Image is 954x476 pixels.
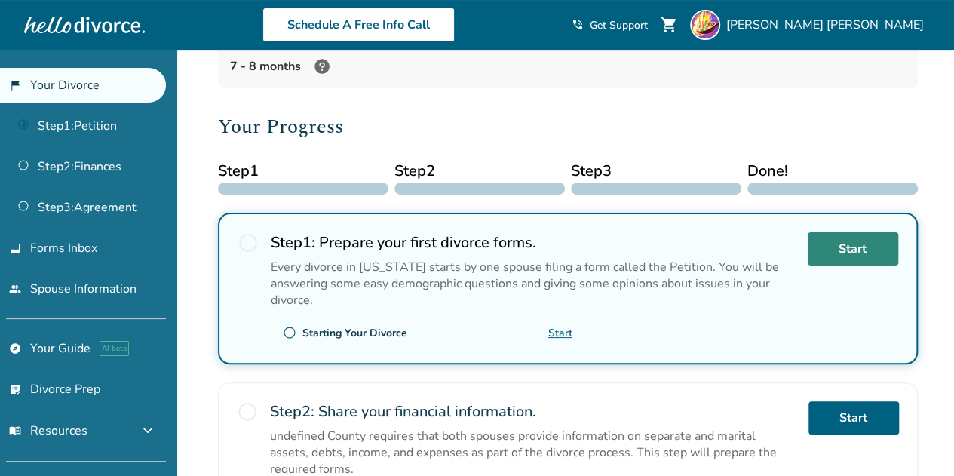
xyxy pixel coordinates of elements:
span: Step 1 [218,160,388,183]
img: Alfonso Lee [690,10,720,40]
span: expand_more [139,422,157,440]
a: phone_in_talkGet Support [572,18,648,32]
span: Step 2 [394,160,565,183]
span: radio_button_unchecked [238,232,259,253]
span: Resources [9,422,87,439]
span: radio_button_unchecked [237,401,258,422]
h2: Share your financial information. [270,401,796,422]
span: phone_in_talk [572,19,584,31]
h2: Prepare your first divorce forms. [271,232,796,253]
span: explore [9,342,21,355]
span: inbox [9,242,21,254]
h2: Your Progress [218,112,918,142]
span: flag_2 [9,79,21,91]
span: Done! [747,160,918,183]
div: Starting Your Divorce [302,326,407,340]
a: Schedule A Free Info Call [262,8,455,42]
p: Every divorce in [US_STATE] starts by one spouse filing a form called the Petition. You will be a... [271,259,796,309]
a: Start [808,401,899,435]
span: radio_button_unchecked [283,326,296,339]
strong: Step 1 : [271,232,315,253]
span: list_alt_check [9,383,21,395]
div: 7 - 8 months [230,57,333,75]
a: Start [548,326,572,340]
strong: Step 2 : [270,401,314,422]
span: Forms Inbox [30,240,97,256]
span: shopping_cart [660,16,678,34]
span: people [9,283,21,295]
iframe: Chat Widget [879,404,954,476]
span: AI beta [100,341,129,356]
span: menu_book [9,425,21,437]
span: Step 3 [571,160,741,183]
a: Start [808,232,898,266]
span: [PERSON_NAME] [PERSON_NAME] [726,17,930,33]
span: Get Support [590,18,648,32]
